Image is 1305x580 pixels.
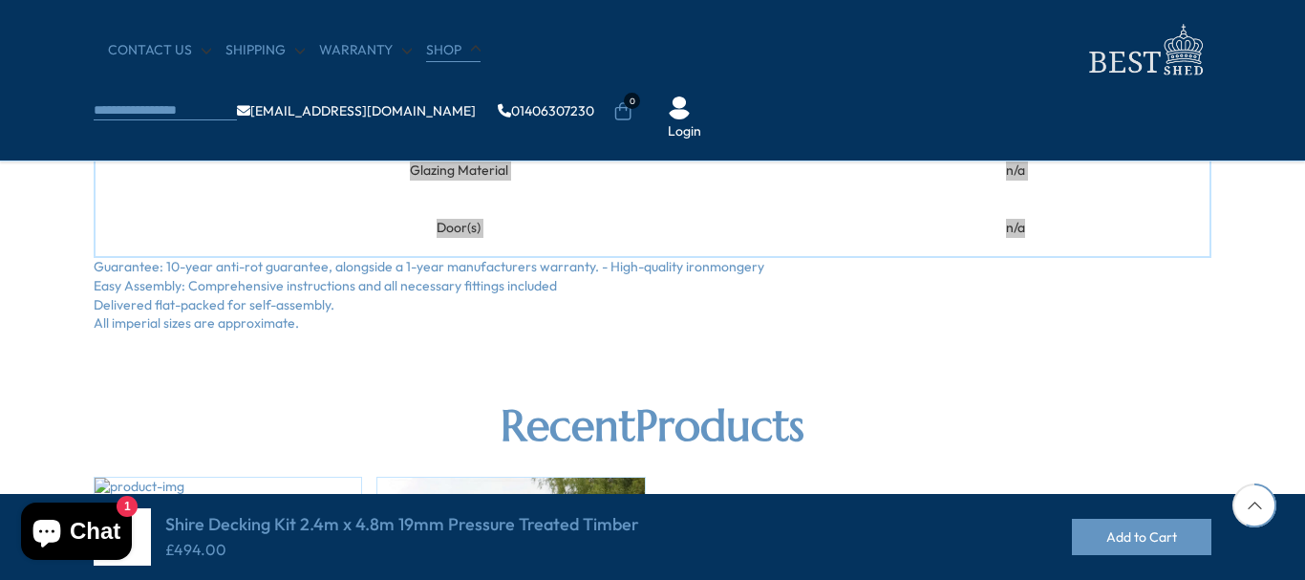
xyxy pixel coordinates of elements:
[15,503,138,565] inbox-online-store-chat: Shopify online store chat
[94,277,1211,296] li: Easy Assembly: Comprehensive instructions and all necessary fittings included
[108,41,211,60] a: CONTACT US
[498,104,594,118] a: 01406307230
[165,514,639,535] h4: Shire Decking Kit 2.4m x 4.8m 19mm Pressure Treated Timber
[823,200,1210,258] td: n/a
[319,41,412,60] a: Warranty
[94,296,1211,315] li: Delivered flat-packed for self-assembly.
[1072,519,1211,555] button: Add to Cart
[225,41,305,60] a: Shipping
[1078,19,1211,81] img: logo
[668,122,701,141] a: Login
[426,41,481,60] a: Shop
[94,258,1211,277] li: Guarantee: 10-year anti-rot guarantee, alongside a 1-year manufacturers warranty. - High-quality ...
[94,314,1211,333] li: All imperial sizes are approximate.
[624,93,640,109] span: 0
[635,398,804,453] b: Products
[94,400,1211,452] h2: Recent
[237,104,476,118] a: [EMAIL_ADDRESS][DOMAIN_NAME]
[95,142,823,200] td: Glazing Material
[95,200,823,258] td: Door(s)
[613,102,632,121] a: 0
[668,97,691,119] img: User Icon
[823,142,1210,200] td: n/a
[165,540,226,559] ins: £494.00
